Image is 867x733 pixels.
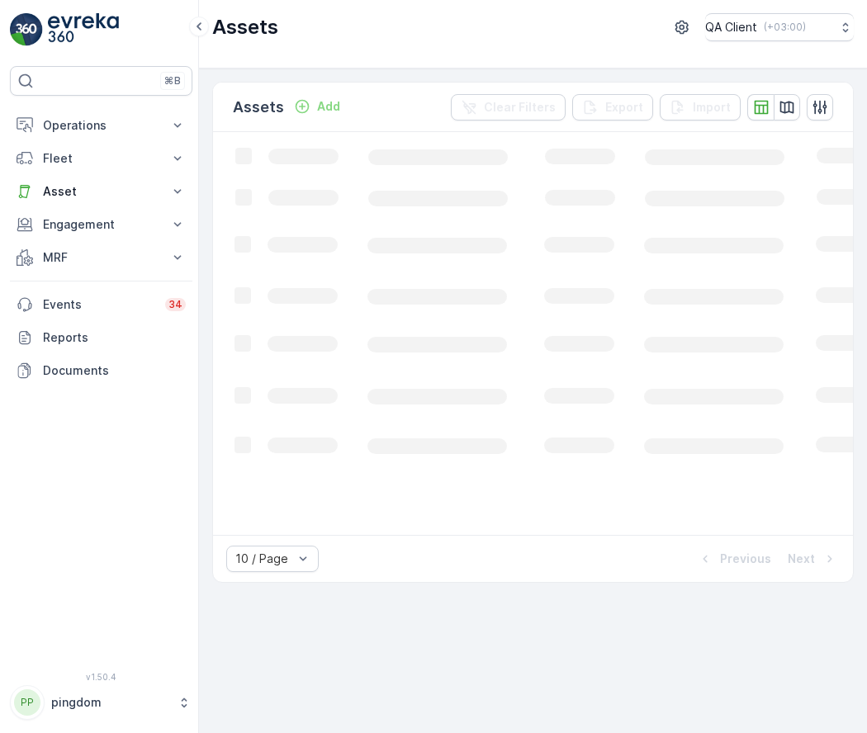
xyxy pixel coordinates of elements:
[10,354,192,387] a: Documents
[695,549,773,569] button: Previous
[720,551,771,567] p: Previous
[233,96,284,119] p: Assets
[43,216,159,233] p: Engagement
[43,362,186,379] p: Documents
[705,13,854,41] button: QA Client(+03:00)
[451,94,566,121] button: Clear Filters
[10,288,192,321] a: Events34
[693,99,731,116] p: Import
[43,329,186,346] p: Reports
[10,241,192,274] button: MRF
[164,74,181,87] p: ⌘B
[572,94,653,121] button: Export
[484,99,556,116] p: Clear Filters
[605,99,643,116] p: Export
[10,13,43,46] img: logo
[705,19,757,35] p: QA Client
[14,689,40,716] div: PP
[43,249,159,266] p: MRF
[10,672,192,682] span: v 1.50.4
[43,183,159,200] p: Asset
[51,694,169,711] p: pingdom
[43,117,159,134] p: Operations
[43,296,155,313] p: Events
[10,685,192,720] button: PPpingdom
[10,109,192,142] button: Operations
[788,551,815,567] p: Next
[10,208,192,241] button: Engagement
[287,97,347,116] button: Add
[786,549,840,569] button: Next
[10,175,192,208] button: Asset
[764,21,806,34] p: ( +03:00 )
[317,98,340,115] p: Add
[43,150,159,167] p: Fleet
[660,94,741,121] button: Import
[168,298,182,311] p: 34
[10,321,192,354] a: Reports
[48,13,119,46] img: logo_light-DOdMpM7g.png
[212,14,278,40] p: Assets
[10,142,192,175] button: Fleet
